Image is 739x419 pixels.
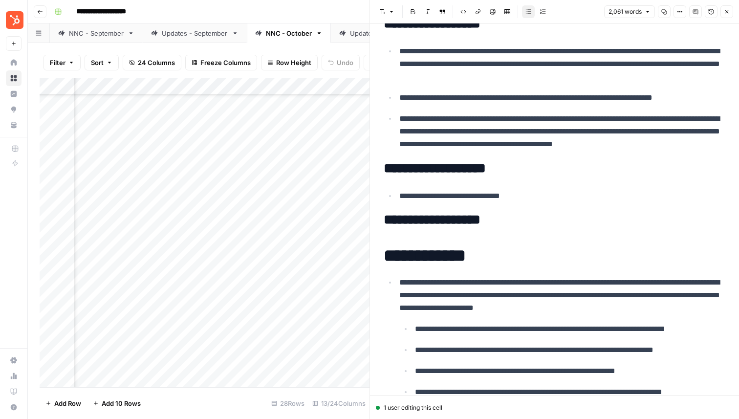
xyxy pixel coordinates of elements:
div: NNC - October [266,28,312,38]
button: Filter [43,55,81,70]
a: Home [6,55,22,70]
div: 13/24 Columns [308,396,369,411]
span: Row Height [276,58,311,67]
div: Updates - October [350,28,407,38]
a: Settings [6,353,22,368]
button: Help + Support [6,399,22,415]
button: Add Row [40,396,87,411]
div: NNC - September [69,28,124,38]
button: Freeze Columns [185,55,257,70]
div: 28 Rows [267,396,308,411]
button: Row Height [261,55,318,70]
span: Add Row [54,398,81,408]
a: NNC - September [50,23,143,43]
span: Sort [91,58,104,67]
span: Freeze Columns [200,58,251,67]
span: Undo [337,58,353,67]
span: Filter [50,58,65,67]
a: Insights [6,86,22,102]
span: 24 Columns [138,58,175,67]
button: Sort [85,55,119,70]
img: Blog Content Action Plan Logo [6,11,23,29]
a: Updates - September [143,23,247,43]
div: Updates - September [162,28,228,38]
a: Usage [6,368,22,384]
button: 2,061 words [604,5,655,18]
button: Undo [322,55,360,70]
a: Browse [6,70,22,86]
a: NNC - October [247,23,331,43]
a: Learning Hub [6,384,22,399]
button: 24 Columns [123,55,181,70]
a: Updates - October [331,23,426,43]
button: Add 10 Rows [87,396,147,411]
span: 2,061 words [609,7,642,16]
a: Opportunities [6,102,22,117]
a: Your Data [6,117,22,133]
div: 1 user editing this cell [376,403,733,412]
button: Workspace: Blog Content Action Plan [6,8,22,32]
span: Add 10 Rows [102,398,141,408]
